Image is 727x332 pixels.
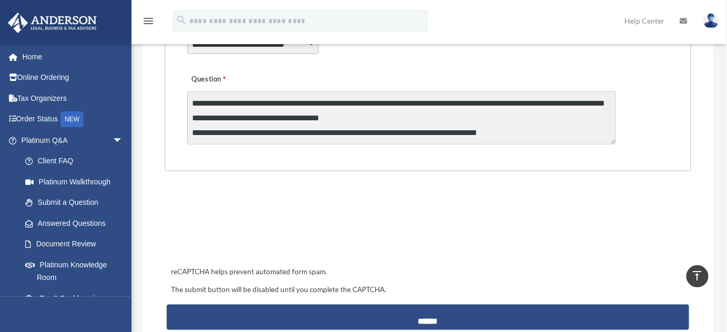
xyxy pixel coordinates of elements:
a: Document Review [15,234,139,255]
a: Tax & Bookkeeping Packages [15,288,139,321]
a: Submit a Question [15,192,134,213]
span: arrow_drop_down [113,130,134,151]
a: Answered Questions [15,213,139,234]
i: search [176,14,187,26]
a: Platinum Walkthrough [15,171,139,192]
a: Home [7,46,139,67]
i: vertical_align_top [691,269,704,282]
div: reCAPTCHA helps prevent automated form spam. [167,266,689,278]
i: menu [142,15,155,27]
a: Tax Organizers [7,88,139,109]
div: NEW [60,111,84,127]
iframe: reCAPTCHA [168,204,328,245]
a: Platinum Knowledge Room [15,254,139,288]
label: Question [187,72,269,87]
img: User Pic [703,13,719,28]
a: menu [142,18,155,27]
a: Platinum Q&Aarrow_drop_down [7,130,139,151]
a: Client FAQ [15,151,139,172]
a: Order StatusNEW [7,109,139,130]
img: Anderson Advisors Platinum Portal [5,13,100,33]
a: vertical_align_top [686,265,709,287]
div: The submit button will be disabled until you complete the CAPTCHA. [167,284,689,296]
a: Online Ordering [7,67,139,88]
